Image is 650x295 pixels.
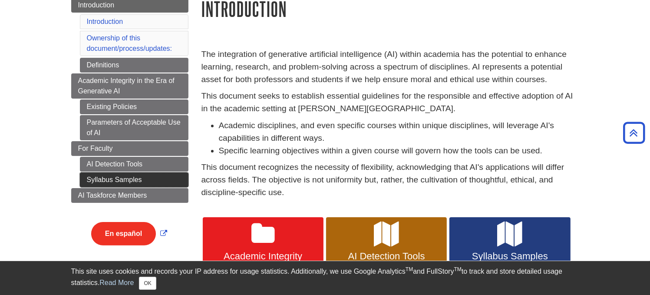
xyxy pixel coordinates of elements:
a: Definitions [80,58,188,73]
sup: TM [406,266,413,272]
a: AI Detection Tools [326,217,447,271]
a: Syllabus Samples [80,172,188,187]
button: Close [139,277,156,290]
span: Syllabus Samples [456,251,564,262]
span: Academic Integrity [209,251,317,262]
a: Academic Integrity in the Era of Generative AI [71,73,188,99]
a: Back to Top [620,127,648,139]
span: AI Detection Tools [333,251,440,262]
span: AI Taskforce Members [78,192,147,199]
span: Academic Integrity in the Era of Generative AI [78,77,175,95]
a: AI Taskforce Members [71,188,188,203]
a: Parameters of Acceptable Use of AI [80,115,188,140]
a: Read More [99,279,134,286]
a: Academic Integrity [203,217,323,271]
a: Link opens in new window [89,230,169,237]
a: Syllabus Samples [449,217,570,271]
li: Academic disciplines, and even specific courses within unique disciplines, will leverage AI's cap... [219,119,579,145]
a: For Faculty [71,141,188,156]
span: Introduction [78,1,115,9]
p: The integration of generative artificial intelligence (AI) within academia has the potential to e... [201,48,579,86]
sup: TM [454,266,462,272]
a: Existing Policies [80,99,188,114]
a: Introduction [87,18,123,25]
li: Specific learning objectives within a given course will govern how the tools can be used. [219,145,579,157]
button: En español [91,222,156,245]
span: For Faculty [78,145,113,152]
div: This site uses cookies and records your IP address for usage statistics. Additionally, we use Goo... [71,266,579,290]
p: This document recognizes the necessity of flexibility, acknowledging that AI's applications will ... [201,161,579,199]
p: This document seeks to establish essential guidelines for the responsible and effective adoption ... [201,90,579,115]
a: AI Detection Tools [80,157,188,172]
a: Ownership of this document/process/updates: [87,34,172,52]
